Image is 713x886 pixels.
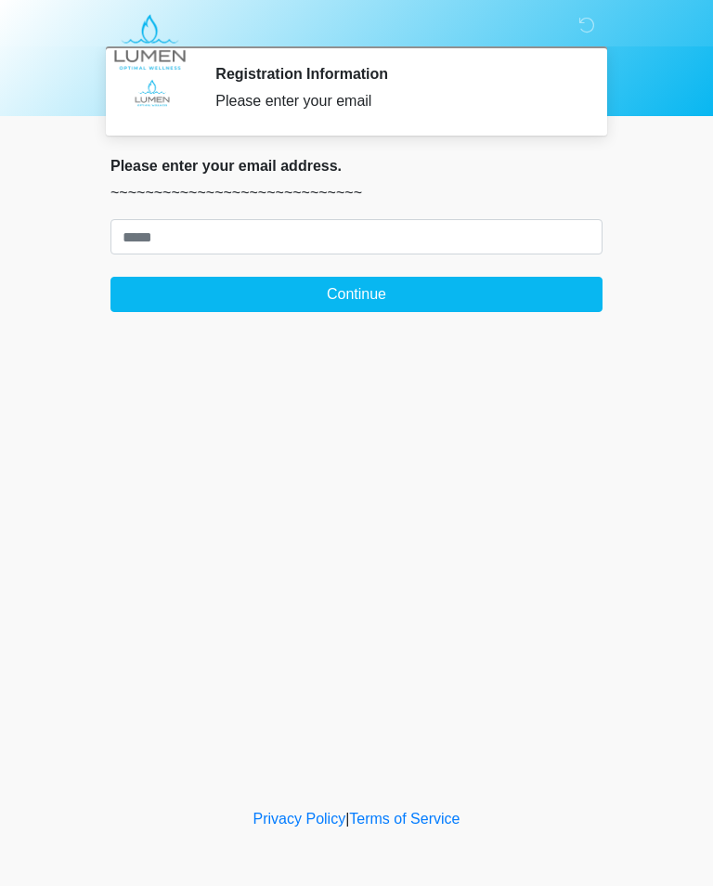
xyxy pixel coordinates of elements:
button: Continue [110,277,603,312]
img: Agent Avatar [124,65,180,121]
p: ~~~~~~~~~~~~~~~~~~~~~~~~~~~~~ [110,182,603,204]
a: Privacy Policy [253,811,346,827]
h2: Please enter your email address. [110,157,603,175]
div: Please enter your email [215,90,575,112]
a: | [345,811,349,827]
img: LUMEN Optimal Wellness Logo [92,14,208,71]
a: Terms of Service [349,811,460,827]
